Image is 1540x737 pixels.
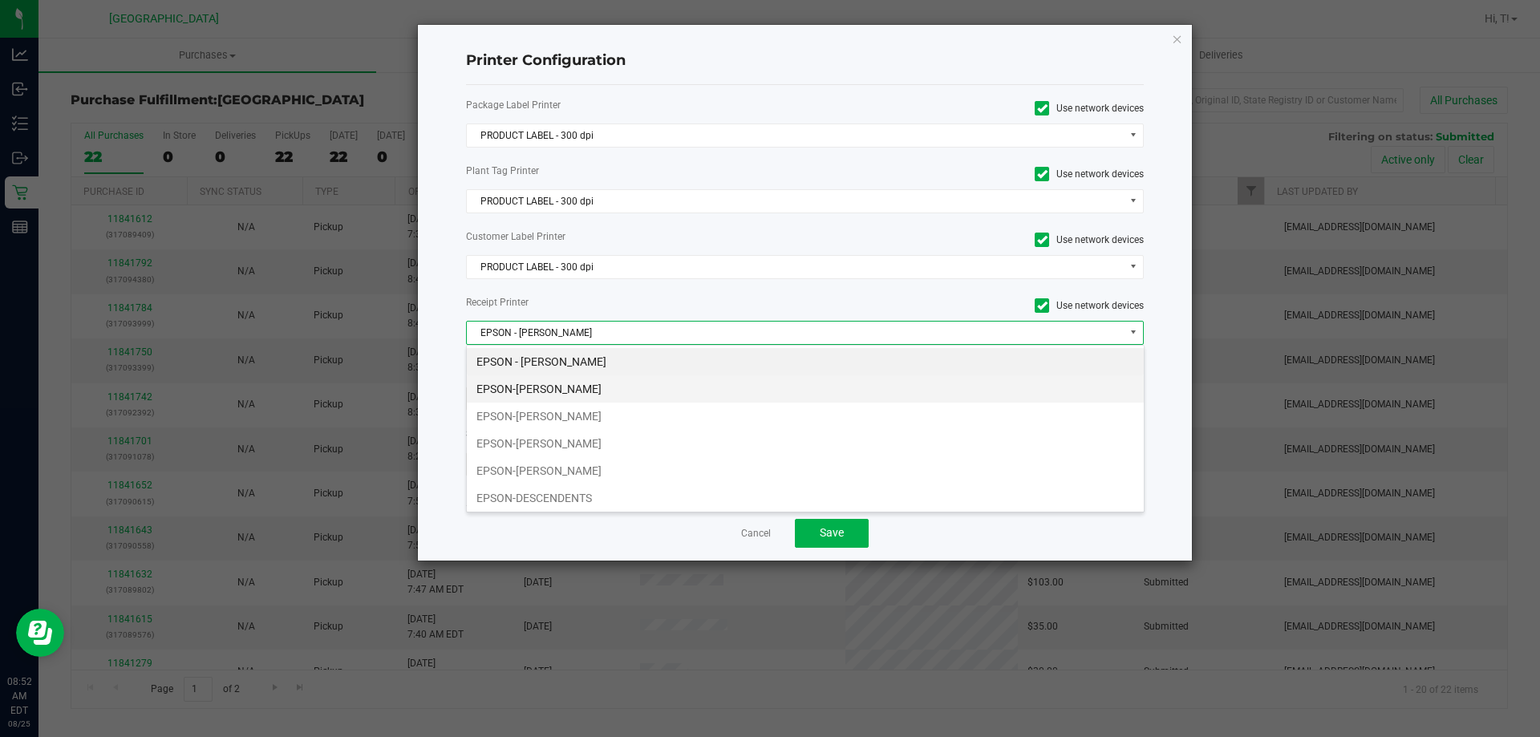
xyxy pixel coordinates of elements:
[467,484,1144,512] li: EPSON-DESCENDENTS
[466,229,793,244] label: Customer Label Printer
[466,98,793,112] label: Package Label Printer
[466,51,1145,71] h4: Printer Configuration
[817,101,1145,115] label: Use network devices
[16,609,64,657] iframe: Resource center
[467,457,1144,484] li: EPSON-[PERSON_NAME]
[466,164,793,178] label: Plant Tag Printer
[467,430,1144,457] li: EPSON-[PERSON_NAME]
[467,348,1144,375] li: EPSON - [PERSON_NAME]
[467,322,1124,344] span: EPSON - [PERSON_NAME]
[467,403,1144,430] li: EPSON-[PERSON_NAME]
[795,519,869,548] button: Save
[466,295,793,310] label: Receipt Printer
[741,527,771,541] a: Cancel
[467,256,1124,278] span: PRODUCT LABEL - 300 dpi
[467,375,1144,403] li: EPSON-[PERSON_NAME]
[817,233,1145,247] label: Use network devices
[820,526,844,539] span: Save
[467,124,1124,147] span: PRODUCT LABEL - 300 dpi
[817,167,1145,181] label: Use network devices
[467,190,1124,213] span: PRODUCT LABEL - 300 dpi
[817,298,1145,313] label: Use network devices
